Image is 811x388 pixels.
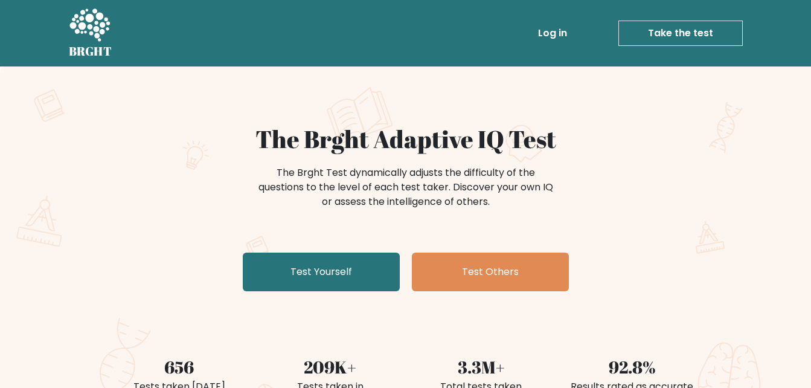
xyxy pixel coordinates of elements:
[412,253,569,291] a: Test Others
[111,124,700,154] h1: The Brght Adaptive IQ Test
[413,354,550,380] div: 3.3M+
[243,253,400,291] a: Test Yourself
[533,21,572,45] a: Log in
[69,5,112,62] a: BRGHT
[262,354,399,380] div: 209K+
[111,354,248,380] div: 656
[618,21,743,46] a: Take the test
[564,354,700,380] div: 92.8%
[69,44,112,59] h5: BRGHT
[255,166,557,209] div: The Brght Test dynamically adjusts the difficulty of the questions to the level of each test take...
